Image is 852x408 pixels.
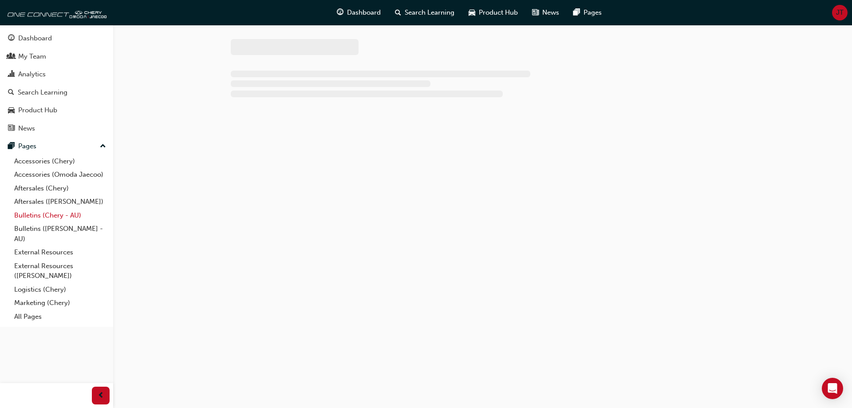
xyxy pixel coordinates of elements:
[11,222,110,246] a: Bulletins ([PERSON_NAME] - AU)
[469,7,475,18] span: car-icon
[11,168,110,182] a: Accessories (Omoda Jaecoo)
[330,4,388,22] a: guage-iconDashboard
[18,69,46,79] div: Analytics
[4,4,106,21] img: oneconnect
[4,84,110,101] a: Search Learning
[4,48,110,65] a: My Team
[8,107,15,115] span: car-icon
[532,7,539,18] span: news-icon
[8,53,15,61] span: people-icon
[822,378,843,399] div: Open Intercom Messenger
[11,209,110,222] a: Bulletins (Chery - AU)
[11,259,110,283] a: External Resources ([PERSON_NAME])
[8,35,15,43] span: guage-icon
[11,182,110,195] a: Aftersales (Chery)
[11,296,110,310] a: Marketing (Chery)
[4,138,110,154] button: Pages
[100,141,106,152] span: up-icon
[388,4,461,22] a: search-iconSearch Learning
[832,5,848,20] button: JT
[11,195,110,209] a: Aftersales ([PERSON_NAME])
[18,141,36,151] div: Pages
[337,7,343,18] span: guage-icon
[4,28,110,138] button: DashboardMy TeamAnalyticsSearch LearningProduct HubNews
[4,120,110,137] a: News
[8,143,15,151] span: pages-icon
[566,4,609,22] a: pages-iconPages
[8,71,15,79] span: chart-icon
[11,246,110,259] a: External Resources
[4,66,110,83] a: Analytics
[836,8,844,18] span: JT
[584,8,602,18] span: Pages
[18,51,46,62] div: My Team
[18,105,57,115] div: Product Hub
[98,390,104,401] span: prev-icon
[11,283,110,297] a: Logistics (Chery)
[18,123,35,134] div: News
[525,4,566,22] a: news-iconNews
[11,310,110,324] a: All Pages
[4,30,110,47] a: Dashboard
[18,87,67,98] div: Search Learning
[573,7,580,18] span: pages-icon
[8,125,15,133] span: news-icon
[8,89,14,97] span: search-icon
[18,33,52,44] div: Dashboard
[542,8,559,18] span: News
[405,8,454,18] span: Search Learning
[479,8,518,18] span: Product Hub
[395,7,401,18] span: search-icon
[11,154,110,168] a: Accessories (Chery)
[347,8,381,18] span: Dashboard
[461,4,525,22] a: car-iconProduct Hub
[4,102,110,119] a: Product Hub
